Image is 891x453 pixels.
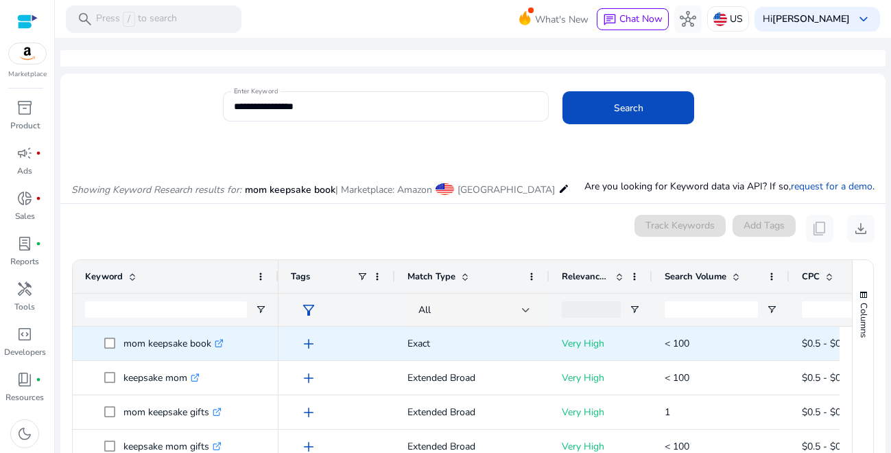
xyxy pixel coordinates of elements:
[36,241,41,246] span: fiber_manual_record
[713,12,727,26] img: us.svg
[802,270,820,283] span: CPC
[603,13,617,27] span: chat
[16,190,33,207] span: donut_small
[407,329,537,358] p: Exact
[802,371,854,384] span: $0.5 - $0.75
[665,406,670,419] span: 1
[17,165,32,177] p: Ads
[407,364,537,392] p: Extended Broad
[665,440,689,453] span: < 100
[255,304,266,315] button: Open Filter Menu
[4,346,46,358] p: Developers
[8,69,47,80] p: Marketplace
[597,8,669,30] button: chatChat Now
[36,150,41,156] span: fiber_manual_record
[763,14,850,24] p: Hi
[15,210,35,222] p: Sales
[36,196,41,201] span: fiber_manual_record
[558,181,569,197] mat-icon: edit
[16,326,33,342] span: code_blocks
[77,11,93,27] span: search
[71,183,241,196] i: Showing Keyword Research results for:
[791,180,872,193] a: request for a demo
[665,301,758,318] input: Search Volume Filter Input
[674,5,702,33] button: hub
[123,364,200,392] p: keepsake mom
[291,270,310,283] span: Tags
[407,398,537,426] p: Extended Broad
[853,220,869,237] span: download
[665,270,726,283] span: Search Volume
[614,101,643,115] span: Search
[16,426,33,442] span: dark_mode
[9,43,46,64] img: amazon.svg
[300,370,317,386] span: add
[458,183,555,196] span: [GEOGRAPHIC_DATA]
[772,12,850,25] b: [PERSON_NAME]
[562,91,694,124] button: Search
[16,281,33,297] span: handyman
[123,12,135,27] span: /
[96,12,177,27] p: Press to search
[300,336,317,352] span: add
[16,100,33,116] span: inventory_2
[584,179,875,194] p: Are you looking for Keyword data via API? If so, .
[245,183,335,196] span: mom keepsake book
[562,398,640,426] p: Very High
[335,183,432,196] span: | Marketplace: Amazon
[16,145,33,161] span: campaign
[665,337,689,350] span: < 100
[680,11,696,27] span: hub
[85,301,247,318] input: Keyword Filter Input
[629,304,640,315] button: Open Filter Menu
[14,301,35,313] p: Tools
[407,270,455,283] span: Match Type
[16,371,33,388] span: book_4
[855,11,872,27] span: keyboard_arrow_down
[418,303,431,316] span: All
[85,270,123,283] span: Keyword
[10,119,40,132] p: Product
[562,329,640,358] p: Very High
[16,235,33,252] span: lab_profile
[857,303,870,338] span: Columns
[535,8,589,32] span: What's New
[10,255,39,268] p: Reports
[802,337,854,350] span: $0.5 - $0.75
[847,215,875,242] button: download
[300,404,317,421] span: add
[562,270,610,283] span: Relevance Score
[123,398,222,426] p: mom keepsake gifts
[730,7,743,31] p: US
[300,302,317,318] span: filter_alt
[234,86,278,96] mat-label: Enter Keyword
[123,329,224,358] p: mom keepsake book
[766,304,777,315] button: Open Filter Menu
[802,406,854,419] span: $0.5 - $0.75
[36,377,41,382] span: fiber_manual_record
[619,12,663,25] span: Chat Now
[665,371,689,384] span: < 100
[562,364,640,392] p: Very High
[802,440,854,453] span: $0.5 - $0.75
[5,391,44,404] p: Resources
